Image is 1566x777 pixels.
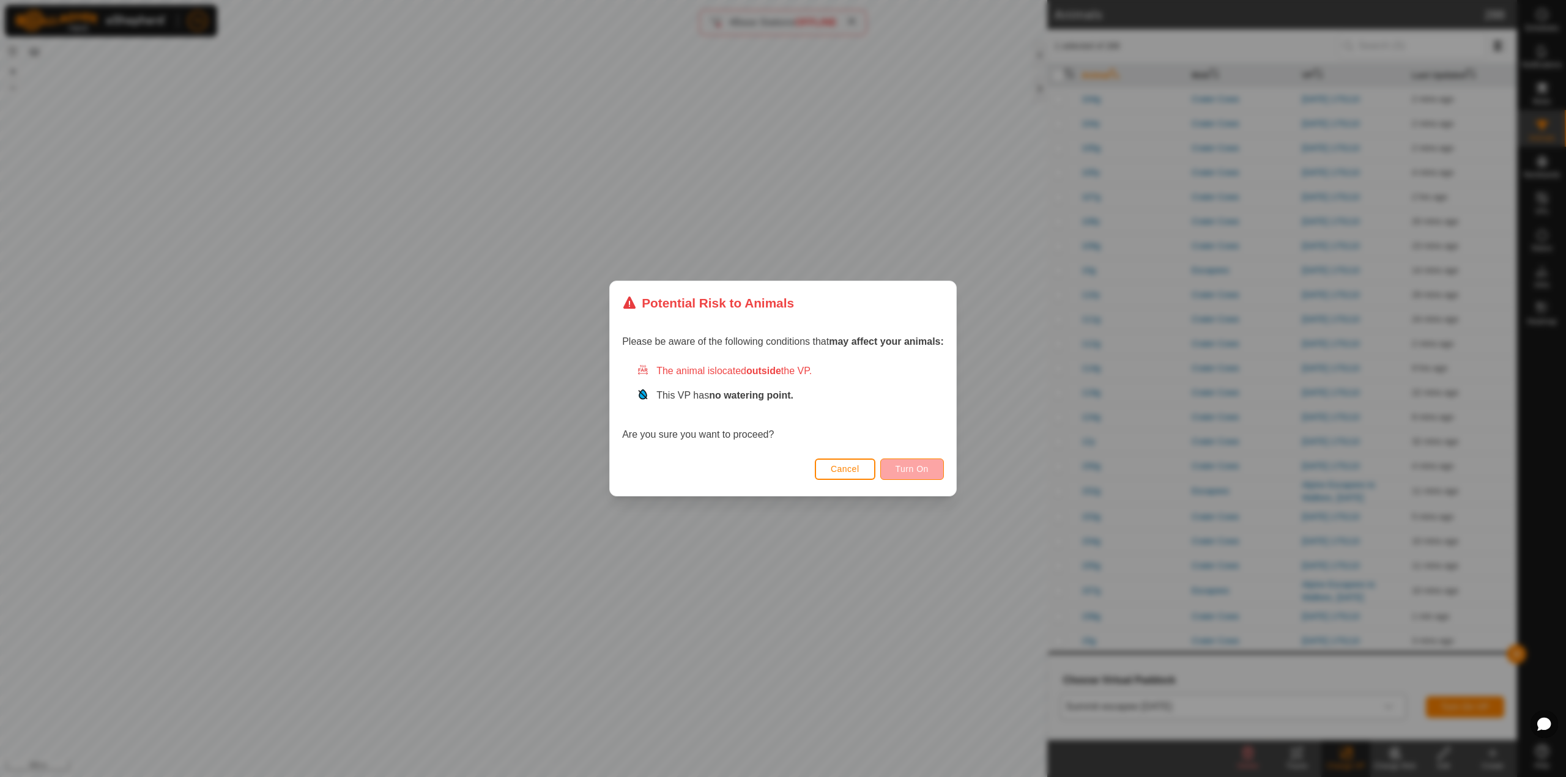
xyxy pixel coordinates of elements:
strong: no watering point. [709,390,793,400]
span: This VP has [656,390,793,400]
div: Are you sure you want to proceed? [622,364,944,442]
button: Cancel [815,458,875,480]
button: Turn On [880,458,944,480]
strong: outside [746,366,781,376]
span: Please be aware of the following conditions that [622,336,944,347]
strong: may affect your animals: [829,336,944,347]
div: The animal is [637,364,944,378]
span: located the VP. [714,366,812,376]
span: Turn On [896,464,929,474]
span: Cancel [831,464,859,474]
div: Potential Risk to Animals [622,293,794,312]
